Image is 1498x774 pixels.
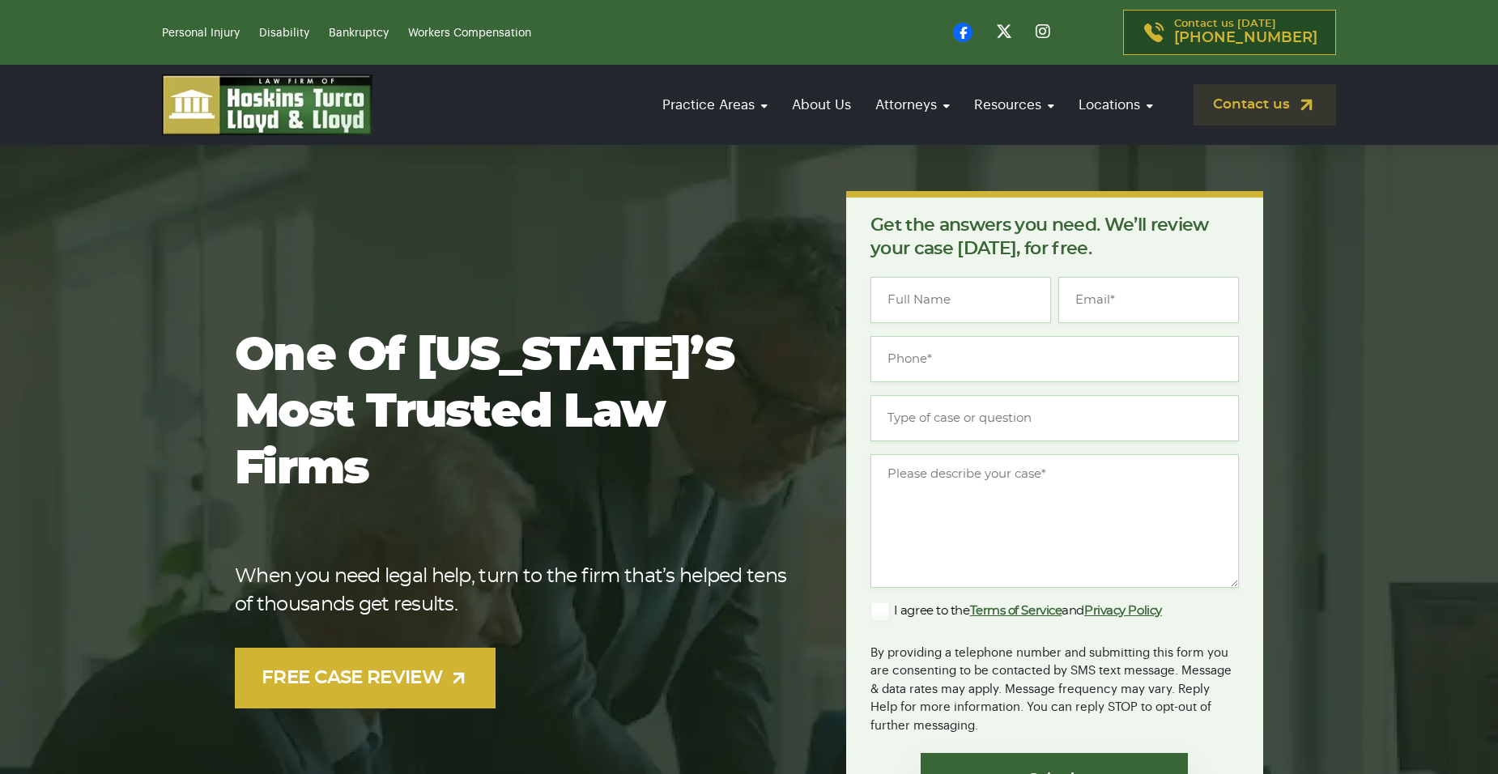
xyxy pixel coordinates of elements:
[966,82,1062,128] a: Resources
[870,214,1239,261] p: Get the answers you need. We’ll review your case [DATE], for free.
[784,82,859,128] a: About Us
[870,277,1051,323] input: Full Name
[1070,82,1161,128] a: Locations
[235,648,496,708] a: FREE CASE REVIEW
[870,634,1239,736] div: By providing a telephone number and submitting this form you are consenting to be contacted by SM...
[1174,30,1317,46] span: [PHONE_NUMBER]
[449,668,469,688] img: arrow-up-right-light.svg
[1123,10,1336,55] a: Contact us [DATE][PHONE_NUMBER]
[408,28,531,39] a: Workers Compensation
[1174,19,1317,46] p: Contact us [DATE]
[970,605,1062,617] a: Terms of Service
[259,28,309,39] a: Disability
[870,395,1239,441] input: Type of case or question
[654,82,776,128] a: Practice Areas
[235,328,794,498] h1: One of [US_STATE]’s most trusted law firms
[235,563,794,619] p: When you need legal help, turn to the firm that’s helped tens of thousands get results.
[162,28,240,39] a: Personal Injury
[1058,277,1239,323] input: Email*
[1084,605,1162,617] a: Privacy Policy
[870,336,1239,382] input: Phone*
[162,74,372,135] img: logo
[329,28,389,39] a: Bankruptcy
[870,602,1162,621] label: I agree to the and
[1194,84,1336,125] a: Contact us
[867,82,958,128] a: Attorneys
